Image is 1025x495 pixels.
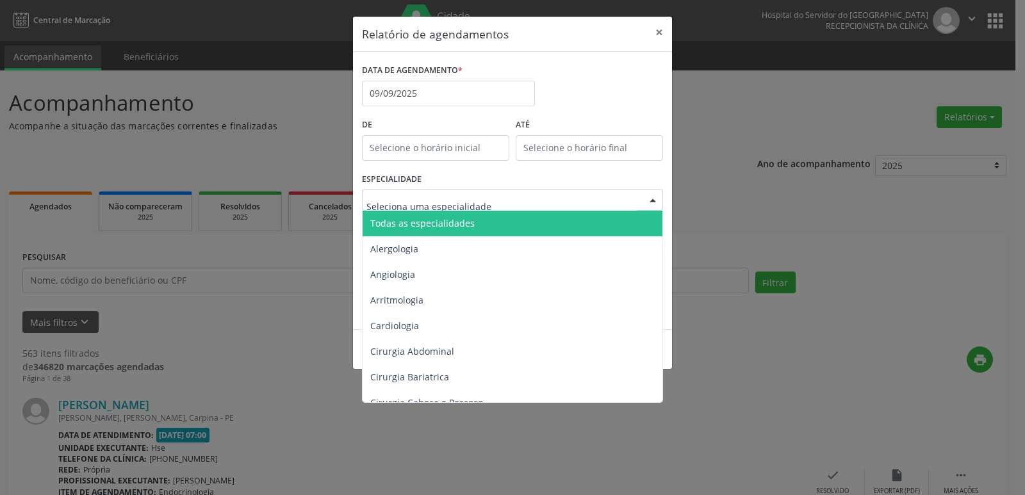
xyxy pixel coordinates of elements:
span: Alergologia [370,243,418,255]
span: Cardiologia [370,320,419,332]
label: De [362,115,509,135]
button: Close [646,17,672,48]
span: Arritmologia [370,294,423,306]
span: Cirurgia Abdominal [370,345,454,357]
label: ESPECIALIDADE [362,170,422,190]
input: Selecione o horário final [516,135,663,161]
span: Angiologia [370,268,415,280]
span: Cirurgia Cabeça e Pescoço [370,396,483,409]
h5: Relatório de agendamentos [362,26,509,42]
span: Cirurgia Bariatrica [370,371,449,383]
label: DATA DE AGENDAMENTO [362,61,463,81]
input: Seleciona uma especialidade [366,193,637,219]
input: Selecione o horário inicial [362,135,509,161]
label: ATÉ [516,115,663,135]
input: Selecione uma data ou intervalo [362,81,535,106]
span: Todas as especialidades [370,217,475,229]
